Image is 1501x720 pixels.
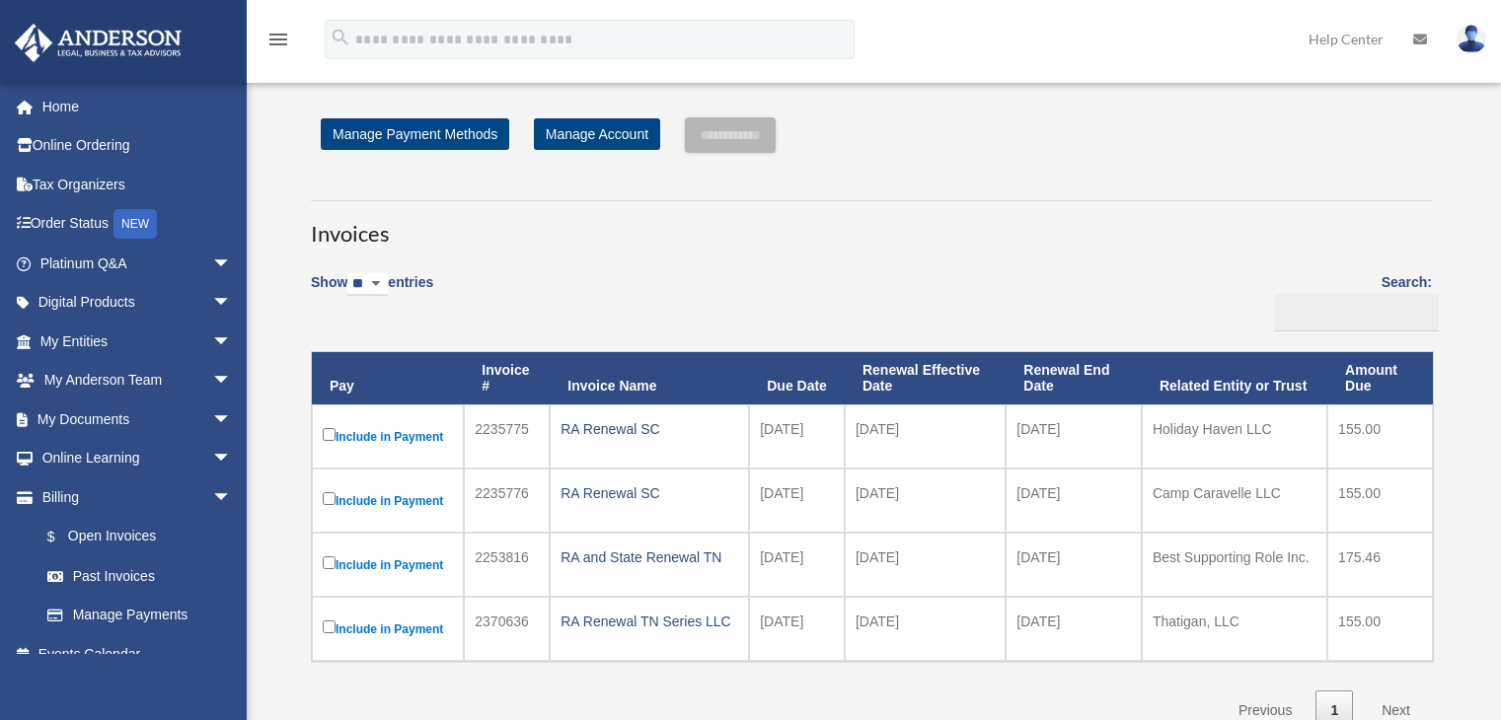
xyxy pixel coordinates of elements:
td: [DATE] [1006,533,1142,597]
a: Manage Payment Methods [321,118,509,150]
span: arrow_drop_down [212,244,252,284]
a: Manage Payments [28,596,252,635]
input: Include in Payment [323,428,336,441]
th: Renewal End Date: activate to sort column ascending [1006,352,1142,405]
span: arrow_drop_down [212,399,252,440]
a: My Documentsarrow_drop_down [14,399,262,439]
td: 2370636 [464,597,550,661]
td: [DATE] [845,404,1006,468]
td: [DATE] [1006,404,1142,468]
a: Platinum Q&Aarrow_drop_down [14,244,262,283]
a: Online Ordering [14,126,262,166]
th: Invoice Name: activate to sort column ascending [550,352,749,405]
label: Include in Payment [323,616,453,641]
span: arrow_drop_down [212,322,252,362]
th: Due Date: activate to sort column ascending [749,352,845,405]
a: Tax Organizers [14,165,262,204]
div: RA Renewal SC [561,415,738,443]
div: RA Renewal SC [561,479,738,507]
td: 2253816 [464,533,550,597]
label: Include in Payment [323,552,453,577]
select: Showentries [347,273,388,296]
td: [DATE] [749,404,845,468]
input: Include in Payment [323,620,336,633]
th: Amount Due: activate to sort column ascending [1327,352,1433,405]
img: User Pic [1457,25,1486,53]
label: Search: [1267,270,1432,331]
td: 155.00 [1327,404,1433,468]
td: Thatigan, LLC [1142,597,1327,661]
h3: Invoices [311,200,1432,250]
td: 175.46 [1327,533,1433,597]
td: [DATE] [845,533,1006,597]
td: Camp Caravelle LLC [1142,468,1327,533]
div: NEW [113,209,157,239]
td: 155.00 [1327,468,1433,533]
span: arrow_drop_down [212,439,252,479]
td: [DATE] [1006,597,1142,661]
td: 2235775 [464,404,550,468]
a: Events Calendar [14,634,262,674]
th: Invoice #: activate to sort column ascending [464,352,550,405]
input: Include in Payment [323,492,336,505]
a: Home [14,87,262,126]
a: Order StatusNEW [14,204,262,245]
img: Anderson Advisors Platinum Portal [9,24,188,62]
td: [DATE] [845,597,1006,661]
label: Show entries [311,270,433,316]
a: My Entitiesarrow_drop_down [14,322,262,361]
label: Include in Payment [323,488,453,513]
input: Search: [1274,294,1439,331]
td: [DATE] [1006,468,1142,533]
a: menu [266,35,290,51]
a: Past Invoices [28,556,252,596]
i: menu [266,28,290,51]
i: search [330,27,351,48]
a: $Open Invoices [28,517,242,557]
span: arrow_drop_down [212,361,252,401]
th: Renewal Effective Date: activate to sort column ascending [845,352,1006,405]
a: Billingarrow_drop_down [14,477,252,517]
td: Holiday Haven LLC [1142,404,1327,468]
input: Include in Payment [323,556,336,569]
td: 2235776 [464,468,550,533]
td: [DATE] [845,468,1006,533]
span: arrow_drop_down [212,477,252,518]
td: [DATE] [749,468,845,533]
span: $ [58,525,68,549]
a: Manage Account [534,118,660,150]
td: [DATE] [749,533,845,597]
th: Pay: activate to sort column descending [312,352,464,405]
td: [DATE] [749,597,845,661]
a: Online Learningarrow_drop_down [14,439,262,478]
td: Best Supporting Role Inc. [1142,533,1327,597]
th: Related Entity or Trust: activate to sort column ascending [1142,352,1327,405]
a: Digital Productsarrow_drop_down [14,283,262,323]
span: arrow_drop_down [212,283,252,324]
td: 155.00 [1327,597,1433,661]
label: Include in Payment [323,424,453,449]
div: RA Renewal TN Series LLC [561,608,738,635]
div: RA and State Renewal TN [561,543,738,571]
a: My Anderson Teamarrow_drop_down [14,361,262,400]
